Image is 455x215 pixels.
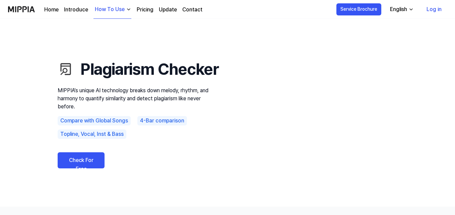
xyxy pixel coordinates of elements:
div: How To Use [93,5,126,13]
a: Introduce [64,6,88,14]
a: Home [44,6,59,14]
button: How To Use [93,0,131,19]
img: down [126,7,131,12]
a: Check For Free [58,152,105,168]
button: Service Brochure [336,3,381,15]
div: Topline, Vocal, Inst & Bass [58,129,126,139]
a: Pricing [137,6,153,14]
button: English [385,3,418,16]
h1: Plagiarism Checker [58,57,218,81]
div: 4-Bar comparison [137,116,187,125]
a: Update [159,6,177,14]
p: MIPPIA’s unique AI technology breaks down melody, rhythm, and harmony to quantify similarity and ... [58,87,218,111]
div: Compare with Global Songs [58,116,131,125]
div: English [389,5,408,13]
a: Contact [182,6,202,14]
